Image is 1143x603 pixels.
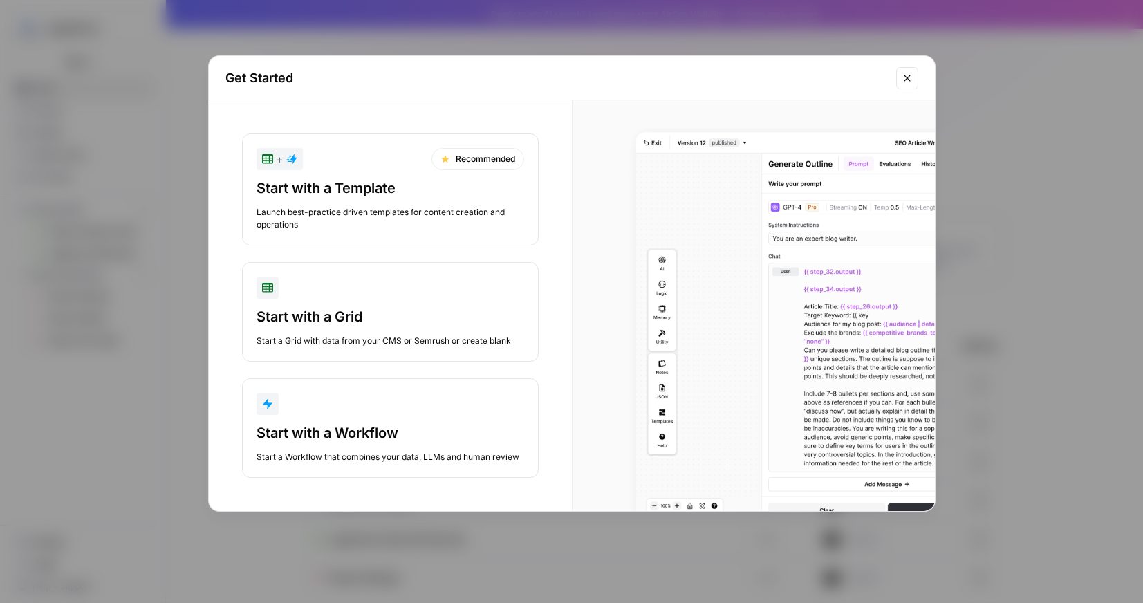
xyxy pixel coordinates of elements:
[225,68,888,88] h2: Get Started
[896,67,918,89] button: Close modal
[257,178,524,198] div: Start with a Template
[242,133,539,245] button: +RecommendedStart with a TemplateLaunch best-practice driven templates for content creation and o...
[262,151,297,167] div: +
[257,423,524,443] div: Start with a Workflow
[257,307,524,326] div: Start with a Grid
[257,451,524,463] div: Start a Workflow that combines your data, LLMs and human review
[431,148,524,170] div: Recommended
[242,262,539,362] button: Start with a GridStart a Grid with data from your CMS or Semrush or create blank
[242,378,539,478] button: Start with a WorkflowStart a Workflow that combines your data, LLMs and human review
[257,335,524,347] div: Start a Grid with data from your CMS or Semrush or create blank
[257,206,524,231] div: Launch best-practice driven templates for content creation and operations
